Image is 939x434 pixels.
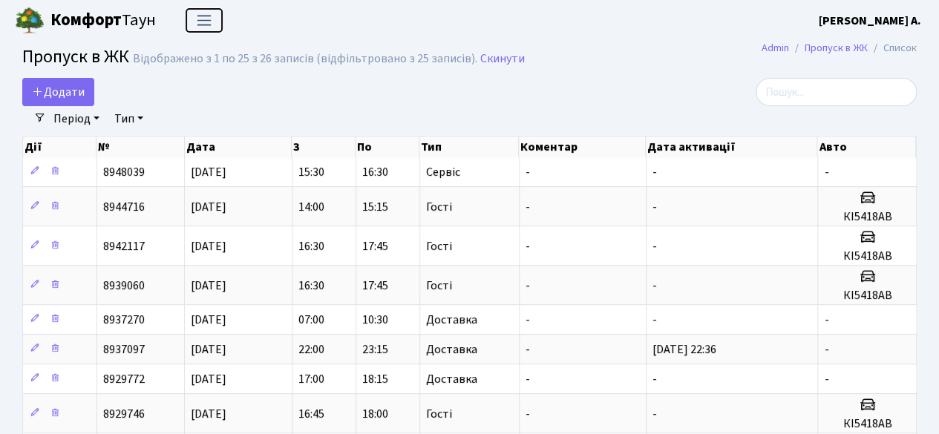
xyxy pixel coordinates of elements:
[824,164,828,180] span: -
[526,277,530,294] span: -
[298,341,324,358] span: 22:00
[50,8,122,32] b: Комфорт
[824,312,828,328] span: -
[824,371,828,387] span: -
[15,6,45,36] img: logo.png
[48,106,105,131] a: Період
[191,164,226,180] span: [DATE]
[652,238,657,254] span: -
[362,312,388,328] span: 10:30
[646,137,817,157] th: Дата активації
[824,249,910,263] h5: КІ5418АВ
[108,106,149,131] a: Тип
[185,137,292,157] th: Дата
[526,406,530,422] span: -
[652,199,657,215] span: -
[824,417,910,431] h5: КІ5418АВ
[103,341,145,358] span: 8937097
[824,341,828,358] span: -
[526,312,530,328] span: -
[133,52,477,66] div: Відображено з 1 по 25 з 26 записів (відфільтровано з 25 записів).
[298,406,324,422] span: 16:45
[191,371,226,387] span: [DATE]
[191,406,226,422] span: [DATE]
[426,201,452,213] span: Гості
[526,341,530,358] span: -
[652,164,657,180] span: -
[50,8,156,33] span: Таун
[426,343,477,355] span: Доставка
[298,312,324,328] span: 07:00
[22,44,129,70] span: Пропуск в ЖК
[426,314,477,326] span: Доставка
[103,199,145,215] span: 8944716
[652,406,657,422] span: -
[32,84,85,100] span: Додати
[362,164,388,180] span: 16:30
[298,371,324,387] span: 17:00
[526,371,530,387] span: -
[298,199,324,215] span: 14:00
[426,373,477,385] span: Доставка
[103,406,145,422] span: 8929746
[103,371,145,387] span: 8929772
[652,277,657,294] span: -
[426,166,460,178] span: Сервіс
[362,371,388,387] span: 18:15
[298,238,324,254] span: 16:30
[426,408,452,420] span: Гості
[191,312,226,328] span: [DATE]
[526,164,530,180] span: -
[526,238,530,254] span: -
[191,277,226,294] span: [DATE]
[817,137,916,157] th: Авто
[103,238,145,254] span: 8942117
[23,137,96,157] th: Дії
[298,164,324,180] span: 15:30
[103,312,145,328] span: 8937270
[103,277,145,294] span: 8939060
[480,52,525,66] a: Скинути
[824,210,910,224] h5: КІ5418АВ
[868,40,917,56] li: Список
[652,371,657,387] span: -
[756,78,917,106] input: Пошук...
[103,164,145,180] span: 8948039
[824,289,910,303] h5: КІ5418АВ
[22,78,94,106] a: Додати
[356,137,419,157] th: По
[362,199,388,215] span: 15:15
[419,137,519,157] th: Тип
[362,238,388,254] span: 17:45
[805,40,868,56] a: Пропуск в ЖК
[362,277,388,294] span: 17:45
[762,40,789,56] a: Admin
[292,137,356,157] th: З
[739,33,939,64] nav: breadcrumb
[362,406,388,422] span: 18:00
[191,199,226,215] span: [DATE]
[819,13,921,29] b: [PERSON_NAME] А.
[652,341,716,358] span: [DATE] 22:36
[298,277,324,294] span: 16:30
[191,341,226,358] span: [DATE]
[819,12,921,30] a: [PERSON_NAME] А.
[191,238,226,254] span: [DATE]
[526,199,530,215] span: -
[519,137,646,157] th: Коментар
[426,240,452,252] span: Гості
[652,312,657,328] span: -
[426,280,452,292] span: Гості
[362,341,388,358] span: 23:15
[96,137,184,157] th: №
[186,8,223,33] button: Переключити навігацію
